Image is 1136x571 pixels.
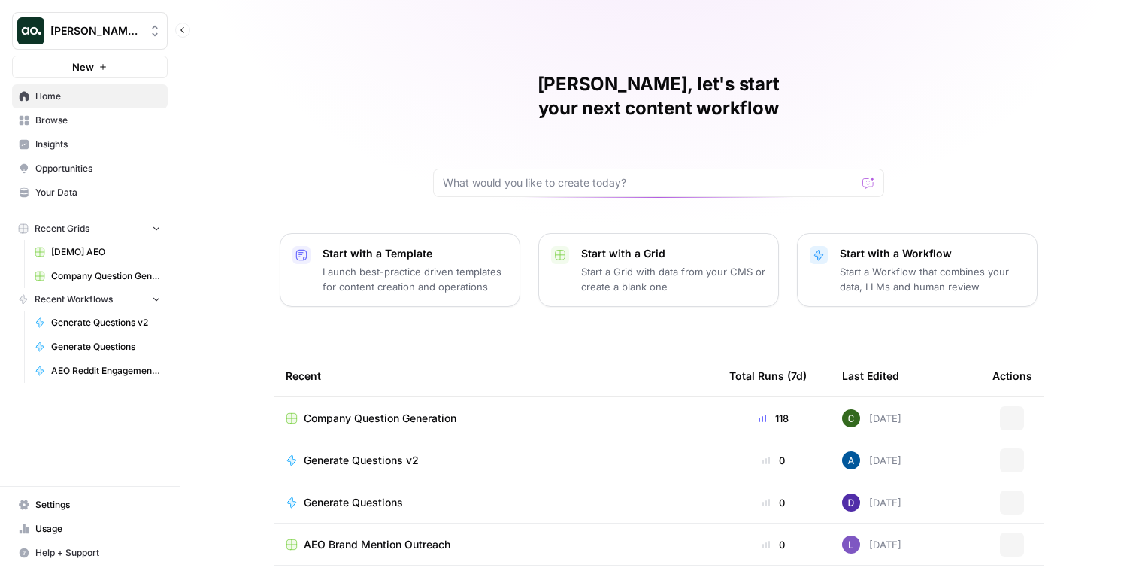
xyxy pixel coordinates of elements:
[304,537,450,552] span: AEO Brand Mention Outreach
[35,138,161,151] span: Insights
[35,222,89,235] span: Recent Grids
[12,217,168,240] button: Recent Grids
[51,245,161,259] span: [DEMO] AEO
[28,359,168,383] a: AEO Reddit Engagement - Fork
[729,453,818,468] div: 0
[35,546,161,560] span: Help + Support
[992,355,1032,396] div: Actions
[581,246,766,261] p: Start with a Grid
[797,233,1038,307] button: Start with a WorkflowStart a Workflow that combines your data, LLMs and human review
[842,409,901,427] div: [DATE]
[842,355,899,396] div: Last Edited
[286,411,705,426] a: Company Question Generation
[581,264,766,294] p: Start a Grid with data from your CMS or create a blank one
[840,246,1025,261] p: Start with a Workflow
[12,541,168,565] button: Help + Support
[842,409,860,427] img: 14qrvic887bnlg6dzgoj39zarp80
[323,264,507,294] p: Launch best-practice driven templates for content creation and operations
[35,186,161,199] span: Your Data
[286,355,705,396] div: Recent
[729,495,818,510] div: 0
[35,498,161,512] span: Settings
[286,537,705,552] a: AEO Brand Mention Outreach
[304,453,419,468] span: Generate Questions v2
[842,451,860,469] img: he81ibor8lsei4p3qvg4ugbvimgp
[50,23,141,38] span: [PERSON_NAME] Test
[12,84,168,108] a: Home
[51,316,161,330] span: Generate Questions v2
[12,493,168,517] a: Settings
[12,181,168,205] a: Your Data
[840,264,1025,294] p: Start a Workflow that combines your data, LLMs and human review
[12,288,168,311] button: Recent Workflows
[842,536,901,554] div: [DATE]
[12,56,168,78] button: New
[28,311,168,335] a: Generate Questions v2
[433,72,884,120] h1: [PERSON_NAME], let's start your next content workflow
[729,355,807,396] div: Total Runs (7d)
[35,162,161,175] span: Opportunities
[12,108,168,132] a: Browse
[51,364,161,378] span: AEO Reddit Engagement - Fork
[35,293,113,306] span: Recent Workflows
[323,246,507,261] p: Start with a Template
[538,233,779,307] button: Start with a GridStart a Grid with data from your CMS or create a blank one
[443,175,856,190] input: What would you like to create today?
[842,494,901,512] div: [DATE]
[12,12,168,50] button: Workspace: Dillon Test
[304,495,403,510] span: Generate Questions
[304,411,456,426] span: Company Question Generation
[842,494,860,512] img: 6clbhjv5t98vtpq4yyt91utag0vy
[280,233,520,307] button: Start with a TemplateLaunch best-practice driven templates for content creation and operations
[28,240,168,264] a: [DEMO] AEO
[17,17,44,44] img: Dillon Test Logo
[842,451,901,469] div: [DATE]
[286,495,705,510] a: Generate Questions
[729,537,818,552] div: 0
[729,411,818,426] div: 118
[12,132,168,156] a: Insights
[842,536,860,554] img: rn7sh892ioif0lo51687sih9ndqw
[28,335,168,359] a: Generate Questions
[12,156,168,181] a: Opportunities
[51,269,161,283] span: Company Question Generation
[286,453,705,468] a: Generate Questions v2
[35,114,161,127] span: Browse
[51,340,161,354] span: Generate Questions
[12,517,168,541] a: Usage
[72,59,94,74] span: New
[35,522,161,536] span: Usage
[28,264,168,288] a: Company Question Generation
[35,90,161,103] span: Home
